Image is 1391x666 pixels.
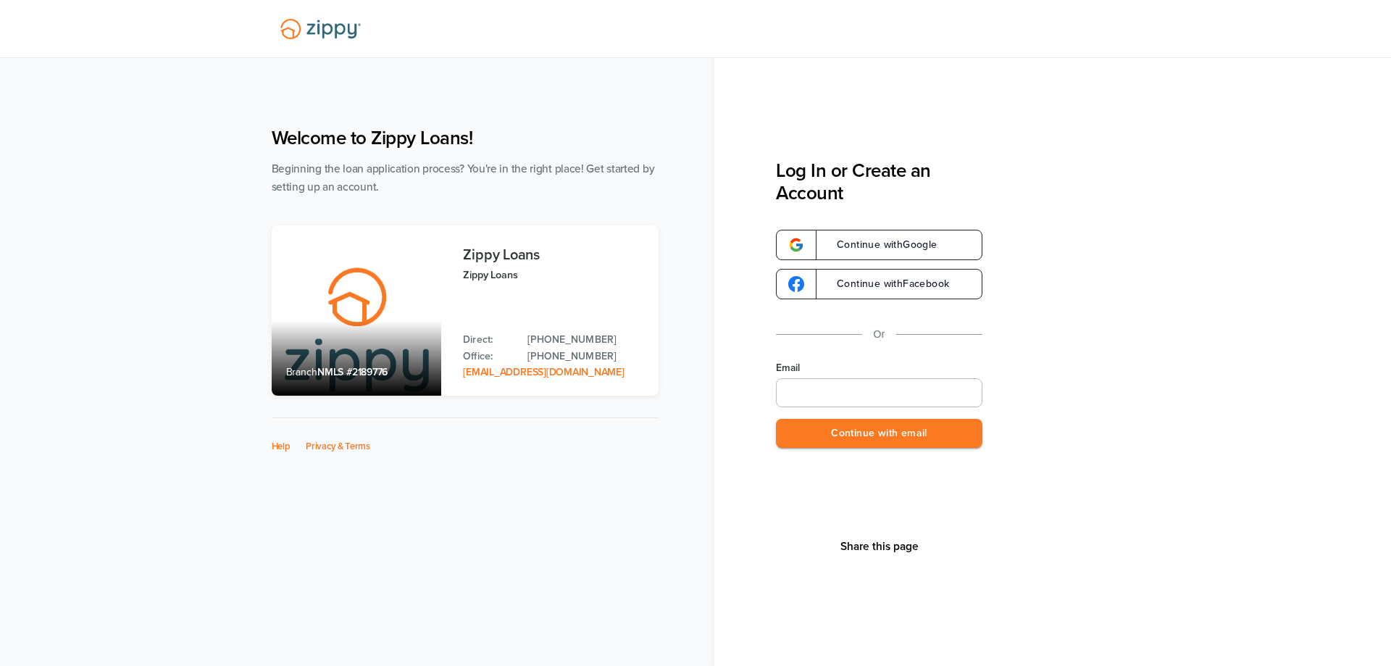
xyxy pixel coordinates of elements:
img: google-logo [788,237,804,253]
span: NMLS #2189776 [317,366,388,378]
a: Office Phone: 512-975-2947 [527,349,643,365]
input: Email Address [776,378,982,407]
span: Beginning the loan application process? You're in the right place! Get started by setting up an a... [272,162,655,193]
a: google-logoContinue withFacebook [776,269,982,299]
a: Help [272,441,291,452]
p: Office: [463,349,513,365]
button: Continue with email [776,419,982,449]
p: Direct: [463,332,513,348]
a: Privacy & Terms [306,441,370,452]
a: Email Address: zippyguide@zippymh.com [463,366,624,378]
label: Email [776,361,982,375]
span: Branch [286,366,318,378]
h3: Zippy Loans [463,247,643,263]
a: google-logoContinue withGoogle [776,230,982,260]
button: Share This Page [836,539,923,554]
span: Continue with Google [822,240,937,250]
p: Or [874,325,885,344]
img: google-logo [788,276,804,292]
h3: Log In or Create an Account [776,159,982,204]
p: Zippy Loans [463,267,643,283]
span: Continue with Facebook [822,279,949,289]
a: Direct Phone: 512-975-2947 [527,332,643,348]
img: Lender Logo [272,12,369,46]
h1: Welcome to Zippy Loans! [272,127,659,149]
